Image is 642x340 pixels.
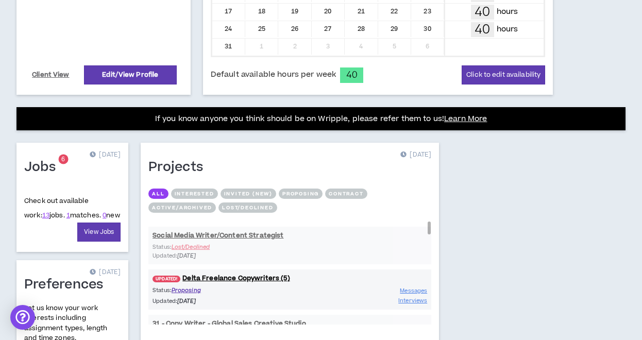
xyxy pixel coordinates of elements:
p: hours [497,24,518,35]
span: Proposing [172,286,201,294]
span: new [103,211,120,220]
p: [DATE] [90,150,121,160]
button: Active/Archived [148,202,216,213]
a: Learn More [444,113,487,124]
h1: Projects [148,159,211,176]
span: jobs. [42,211,65,220]
a: Interviews [398,296,427,305]
a: UPDATED!Delta Freelance Copywriters (5) [148,274,431,283]
button: Invited (new) [221,189,276,199]
span: matches. [66,211,101,220]
p: Updated: [153,297,290,305]
i: [DATE] [177,297,196,305]
span: 6 [61,155,65,164]
button: All [148,189,168,199]
span: UPDATED! [153,276,180,282]
sup: 6 [58,155,68,164]
p: hours [497,6,518,18]
a: Edit/View Profile [84,65,177,84]
span: Interviews [398,297,427,304]
h1: Preferences [24,277,111,293]
a: 1 [66,211,70,220]
button: Click to edit availability [462,65,545,84]
div: Open Intercom Messenger [10,305,35,330]
h1: Jobs [24,159,63,176]
p: Status: [153,286,290,295]
button: Contract [325,189,367,199]
button: Lost/Declined [218,202,277,213]
button: Interested [171,189,218,199]
a: Messages [400,286,427,296]
span: Messages [400,287,427,295]
p: Check out available work: [24,196,120,220]
p: [DATE] [90,267,121,278]
span: Default available hours per week [211,69,336,80]
a: 13 [42,211,49,220]
p: If you know anyone you think should be on Wripple, please refer them to us! [155,113,487,125]
a: 0 [103,211,106,220]
p: [DATE] [400,150,431,160]
button: Proposing [279,189,323,199]
a: View Jobs [77,223,121,242]
a: Client View [30,66,71,84]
